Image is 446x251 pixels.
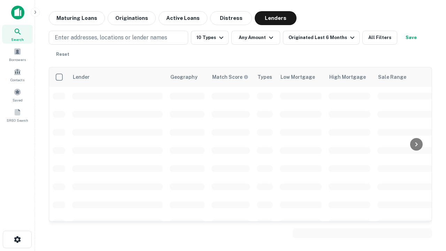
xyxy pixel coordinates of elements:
a: Search [2,25,33,44]
th: Geography [166,67,208,87]
h6: Match Score [212,73,247,81]
th: Capitalize uses an advanced AI algorithm to match your search with the best lender. The match sco... [208,67,253,87]
button: Lenders [255,11,297,25]
span: Saved [13,97,23,103]
a: Borrowers [2,45,33,64]
span: Contacts [10,77,24,83]
div: Sale Range [378,73,406,81]
th: High Mortgage [325,67,374,87]
button: Reset [52,47,74,61]
button: Save your search to get updates of matches that match your search criteria. [400,31,422,45]
button: Originations [108,11,156,25]
div: Capitalize uses an advanced AI algorithm to match your search with the best lender. The match sco... [212,73,248,81]
div: Types [257,73,272,81]
button: Maturing Loans [49,11,105,25]
button: 10 Types [191,31,229,45]
th: Lender [69,67,166,87]
button: Enter addresses, locations or lender names [49,31,188,45]
span: Borrowers [9,57,26,62]
a: Saved [2,85,33,104]
th: Low Mortgage [276,67,325,87]
button: Distress [210,11,252,25]
th: Types [253,67,276,87]
button: Originated Last 6 Months [283,31,360,45]
div: Geography [170,73,198,81]
div: Lender [73,73,90,81]
p: Enter addresses, locations or lender names [55,33,167,42]
iframe: Chat Widget [411,195,446,229]
img: capitalize-icon.png [11,6,24,20]
div: Low Mortgage [280,73,315,81]
button: Any Amount [231,31,280,45]
span: SREO Search [7,117,28,123]
div: High Mortgage [329,73,366,81]
div: Originated Last 6 Months [289,33,356,42]
button: Active Loans [159,11,207,25]
button: All Filters [362,31,397,45]
a: SREO Search [2,106,33,124]
th: Sale Range [374,67,437,87]
a: Contacts [2,65,33,84]
span: Search [11,37,24,42]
